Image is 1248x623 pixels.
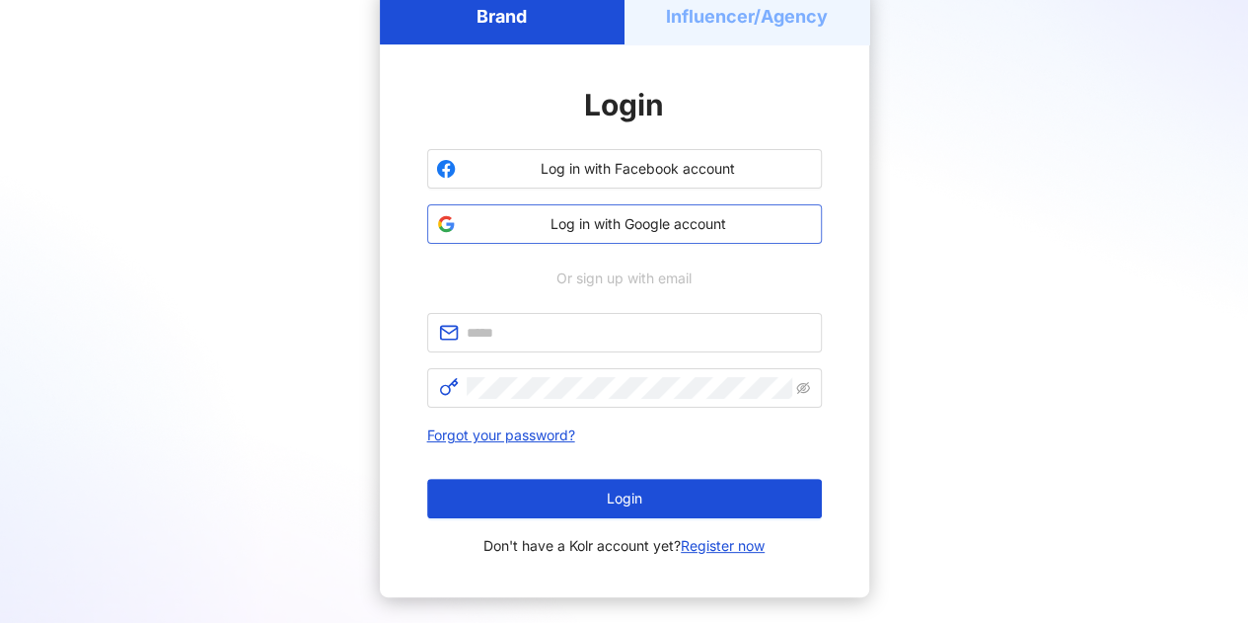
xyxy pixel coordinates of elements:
a: Forgot your password? [427,427,575,443]
h5: Influencer/Agency [666,4,828,29]
span: Login [607,491,642,506]
span: Or sign up with email [543,268,705,289]
span: eye-invisible [796,381,810,395]
button: Log in with Google account [427,204,822,244]
span: Login [584,87,664,122]
span: Log in with Facebook account [464,159,813,179]
button: Log in with Facebook account [427,149,822,189]
span: Log in with Google account [464,214,813,234]
h5: Brand [477,4,527,29]
button: Login [427,479,822,518]
span: Don't have a Kolr account yet? [483,534,765,558]
a: Register now [681,537,765,554]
